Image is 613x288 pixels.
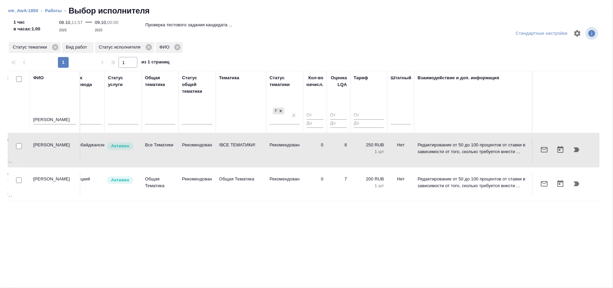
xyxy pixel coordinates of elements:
div: Оценка LQA [330,75,347,88]
input: До [307,119,323,128]
p: 08.10, [59,20,72,25]
div: Статус общей тематики [182,75,212,95]
p: 200 RUB [354,176,384,182]
span: Настроить таблицу [569,25,585,41]
p: Статус исполнителя [99,44,143,51]
td: Турецкий [68,172,105,196]
p: Вид работ [66,44,90,51]
a: Работы [45,8,62,13]
p: !ВСЕ ТЕМАТИКИ! [219,142,263,148]
td: Все Тематики [142,138,179,162]
td: Рекомендован [266,138,303,162]
input: От [330,111,347,120]
span: из 1 страниц [141,58,170,68]
span: Посмотреть информацию [585,27,600,40]
div: ФИО [156,42,183,53]
td: 0 [303,138,327,162]
div: split button [514,28,569,39]
div: Статус тематики [270,75,300,88]
input: От [307,111,323,120]
input: До [330,119,347,128]
p: Проверка тестового задания кандидата ... [145,22,233,28]
td: Нет [387,172,414,196]
p: Статус тематики [13,44,49,51]
td: Нет [387,138,414,162]
div: Статус тематики [9,42,61,53]
input: От [354,111,384,120]
div: Тематика [219,75,239,81]
input: Выбери исполнителей, чтобы отправить приглашение на работу [16,177,22,183]
div: Статус исполнителя [95,42,154,53]
button: Отправить предложение о работе [536,142,552,158]
p: 09.10, [95,20,107,25]
button: Продолжить [569,176,585,192]
h2: Выбор исполнителя [69,5,150,16]
button: Открыть календарь загрузки [552,176,569,192]
div: ФИО [33,75,44,81]
p: Активен [111,177,129,183]
div: Общая тематика [145,75,175,88]
td: Рекомендован [179,138,216,162]
div: Рекомендован [273,108,277,115]
td: Рекомендован [179,172,216,196]
td: [PERSON_NAME] [30,138,80,162]
p: 250 RUB [354,142,384,148]
p: 11:57 [71,20,82,25]
input: До [354,119,384,128]
div: Кол-во начисл. [307,75,323,88]
td: 8 [327,138,350,162]
td: [PERSON_NAME] [30,172,80,196]
p: 1 час [13,19,40,26]
li: ‹ [41,7,42,14]
div: — [86,16,92,34]
nav: breadcrumb [8,5,605,16]
p: 1 шт [354,148,384,155]
button: Отправить предложение о работе [536,176,552,192]
div: Рекомендован [272,107,285,115]
li: ‹ [64,7,66,14]
input: Выбери исполнителей, чтобы отправить приглашение на работу [16,143,22,149]
p: ФИО [160,44,172,51]
td: Общая Тематика [142,172,179,196]
div: Статус услуги [108,75,138,88]
div: Тариф [354,75,368,81]
div: Штатный [391,75,411,81]
a: vm_AwA-1850 [8,8,38,13]
p: Редактирование от 50 до 100 процентов от ставки в зависимости от того, сколько требуется внести ... [418,142,529,155]
div: Взаимодействие и доп. информация [418,75,499,81]
button: Продолжить [569,142,585,158]
button: Открыть календарь загрузки [552,142,569,158]
div: Язык перевода [71,75,101,88]
td: Азербайджанский [68,138,105,162]
p: Редактирование от 50 до 100 процентов от ставки в зависимости от того, сколько требуется внести ... [418,176,529,189]
p: 00:00 [107,20,118,25]
p: Общая Тематика [219,176,263,182]
td: Рекомендован [266,172,303,196]
td: 7 [327,172,350,196]
p: Активен [111,143,129,149]
td: 0 [303,172,327,196]
p: 1 шт [354,182,384,189]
